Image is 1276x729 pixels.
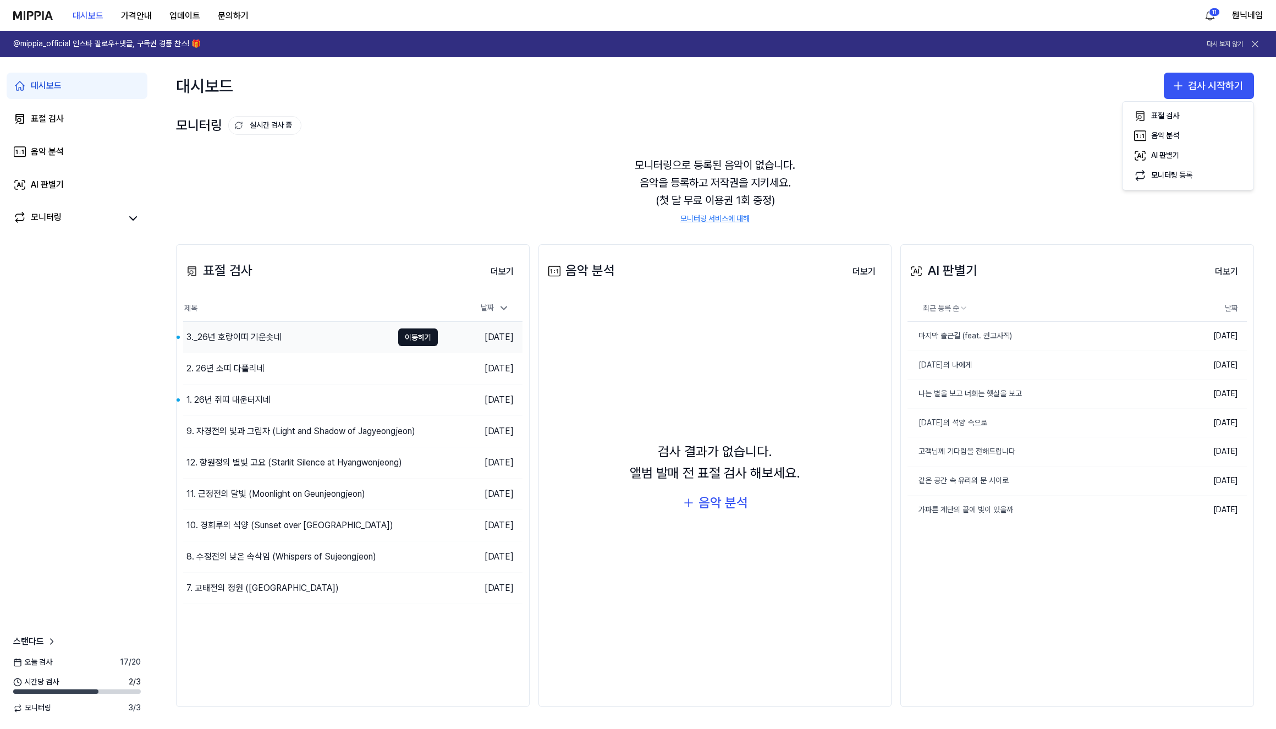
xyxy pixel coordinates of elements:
img: 알림 [1203,9,1217,22]
a: 모니터링 서비스에 대해 [680,213,750,224]
div: AI 판별기 [908,260,977,281]
td: [DATE] [1183,322,1247,351]
a: 가파른 계단의 끝에 빛이 있을까 [908,496,1183,524]
div: 대시보드 [176,68,233,103]
button: 문의하기 [209,5,257,27]
div: 7. 교태전의 정원 ([GEOGRAPHIC_DATA]) [186,582,339,595]
a: 음악 분석 [7,139,147,165]
td: [DATE] [1183,408,1247,437]
div: 모니터링으로 등록된 음악이 없습니다. 음악을 등록하고 저작권을 지키세요. (첫 달 무료 이용권 1회 증정) [176,143,1254,238]
span: 모니터링 [13,703,51,714]
button: 이동하기 [398,328,438,346]
th: 날짜 [1183,295,1247,322]
a: [DATE]의 나에게 [908,351,1183,380]
button: 더보기 [1206,261,1247,283]
div: 음악 분석 [1151,130,1179,141]
div: 8. 수정전의 낮은 속삭임 (Whispers of Sujeongjeon) [186,550,376,563]
button: 실시간 검사 중 [228,116,301,135]
div: 대시보드 [31,79,62,92]
td: [DATE] [438,322,522,353]
a: 스탠다드 [13,635,57,648]
button: 가격안내 [112,5,161,27]
td: [DATE] [438,573,522,604]
a: 같은 공간 속 유리의 문 사이로 [908,467,1183,495]
div: 가파른 계단의 끝에 빛이 있을까 [908,505,1013,516]
td: [DATE] [1183,467,1247,496]
div: 1. 26년 쥐띠 대운터지네 [186,393,271,407]
div: 2. 26년 소띠 다풀리네 [186,362,265,375]
a: 고객님께 기다림을 전해드립니다 [908,437,1183,466]
td: [DATE] [438,479,522,510]
a: 표절 검사 [7,106,147,132]
div: 9. 자경전의 빛과 그림자 (Light and Shadow of Jagyeongjeon) [186,425,415,438]
button: 표절 검사 [1127,106,1249,126]
div: 나는 별을 보고 너희는 햇살을 보고 [908,388,1022,399]
button: 다시 보지 않기 [1207,40,1243,49]
button: 검사 시작하기 [1164,73,1254,99]
a: 모니터링 [13,211,121,226]
span: 2 / 3 [129,677,141,688]
button: AI 판별기 [1127,146,1249,166]
button: 모니터링 등록 [1127,166,1249,185]
a: [DATE]의 석양 속으로 [908,409,1183,437]
div: 같은 공간 속 유리의 문 사이로 [908,475,1009,486]
div: 음악 분석 [698,492,748,513]
span: 17 / 20 [120,657,141,668]
a: 더보기 [1206,260,1247,283]
span: 오늘 검사 [13,657,52,668]
div: 12. 향원정의 별빛 고요 (Starlit Silence at Hyangwonjeong) [186,456,402,469]
div: 10. 경회루의 석양 (Sunset over [GEOGRAPHIC_DATA]) [186,519,393,532]
div: 모니터링 [31,211,62,226]
a: 마지막 출근길 (feat. 권고사직) [908,322,1183,350]
th: 제목 [183,295,438,322]
td: [DATE] [438,385,522,416]
div: 표절 검사 [183,260,252,281]
button: 대시보드 [64,5,112,27]
span: 3 / 3 [128,703,141,714]
div: [DATE]의 나에게 [908,360,972,371]
a: 대시보드 [7,73,147,99]
div: 표절 검사 [31,112,64,125]
a: 업데이트 [161,1,209,31]
button: 음악 분석 [1127,126,1249,146]
div: 검사 결과가 없습니다. 앨범 발매 전 표절 검사 해보세요. [630,441,800,484]
td: [DATE] [1183,350,1247,380]
button: 음악 분석 [682,492,748,513]
td: [DATE] [438,510,522,541]
button: 알림11 [1201,7,1219,24]
div: 3._26년 호랑이띠 기운솟네 [186,331,282,344]
img: logo [13,11,53,20]
div: 고객님께 기다림을 전해드립니다 [908,446,1015,457]
a: 나는 별을 보고 너희는 햇살을 보고 [908,380,1183,408]
span: 시간당 검사 [13,677,59,688]
td: [DATE] [438,541,522,573]
a: AI 판별기 [7,172,147,198]
button: 업데이트 [161,5,209,27]
td: [DATE] [1183,495,1247,524]
div: 음악 분석 [546,260,615,281]
h1: @mippia_official 인스타 팔로우+댓글, 구독권 경품 찬스! 🎁 [13,39,201,50]
div: 11. 근정전의 달빛 (Moonlight on Geunjeongjeon) [186,487,365,501]
button: 뭔닉네임 [1232,9,1263,22]
div: [DATE]의 석양 속으로 [908,418,987,429]
a: 더보기 [844,260,884,283]
td: [DATE] [438,353,522,385]
div: 모니터링 [176,115,301,136]
a: 더보기 [482,260,522,283]
td: [DATE] [1183,380,1247,409]
button: 더보기 [482,261,522,283]
button: 더보기 [844,261,884,283]
span: 스탠다드 [13,635,44,648]
div: AI 판별기 [1151,150,1179,161]
div: 날짜 [476,299,514,317]
div: 음악 분석 [31,145,64,158]
div: 모니터링 등록 [1151,170,1192,181]
td: [DATE] [438,416,522,447]
td: [DATE] [1183,437,1247,467]
div: 마지막 출근길 (feat. 권고사직) [908,331,1012,342]
td: [DATE] [438,447,522,479]
div: 표절 검사 [1151,111,1179,122]
div: AI 판별기 [31,178,64,191]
